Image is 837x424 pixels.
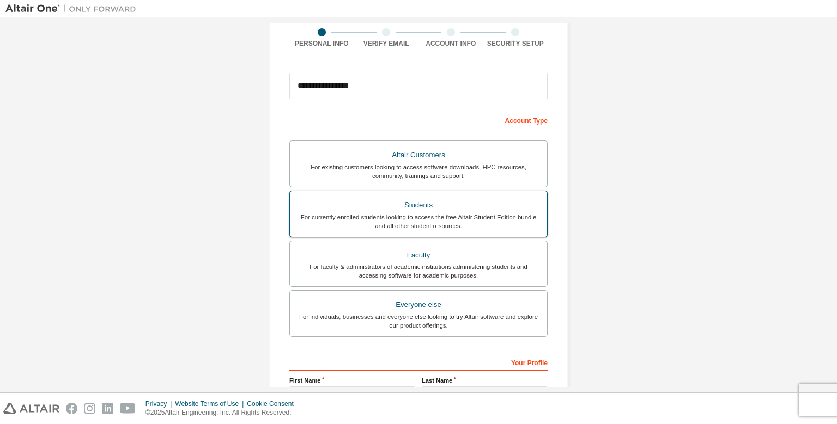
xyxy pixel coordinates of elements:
img: instagram.svg [84,403,95,414]
p: © 2025 Altair Engineering, Inc. All Rights Reserved. [145,408,300,417]
img: altair_logo.svg [3,403,59,414]
div: Your Profile [289,353,548,371]
label: Last Name [422,376,548,385]
label: First Name [289,376,415,385]
div: Verify Email [354,39,419,48]
img: facebook.svg [66,403,77,414]
div: For currently enrolled students looking to access the free Altair Student Edition bundle and all ... [296,213,541,230]
img: youtube.svg [120,403,136,414]
div: Website Terms of Use [175,400,247,408]
div: Account Info [418,39,483,48]
div: Security Setup [483,39,548,48]
div: Privacy [145,400,175,408]
div: Everyone else [296,297,541,312]
img: Altair One [5,3,142,14]
div: Students [296,198,541,213]
div: For individuals, businesses and everyone else looking to try Altair software and explore our prod... [296,312,541,330]
div: Faculty [296,248,541,263]
img: linkedin.svg [102,403,113,414]
div: Altair Customers [296,148,541,163]
div: For faculty & administrators of academic institutions administering students and accessing softwa... [296,262,541,280]
div: Personal Info [289,39,354,48]
div: For existing customers looking to access software downloads, HPC resources, community, trainings ... [296,163,541,180]
div: Cookie Consent [247,400,300,408]
div: Account Type [289,111,548,128]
